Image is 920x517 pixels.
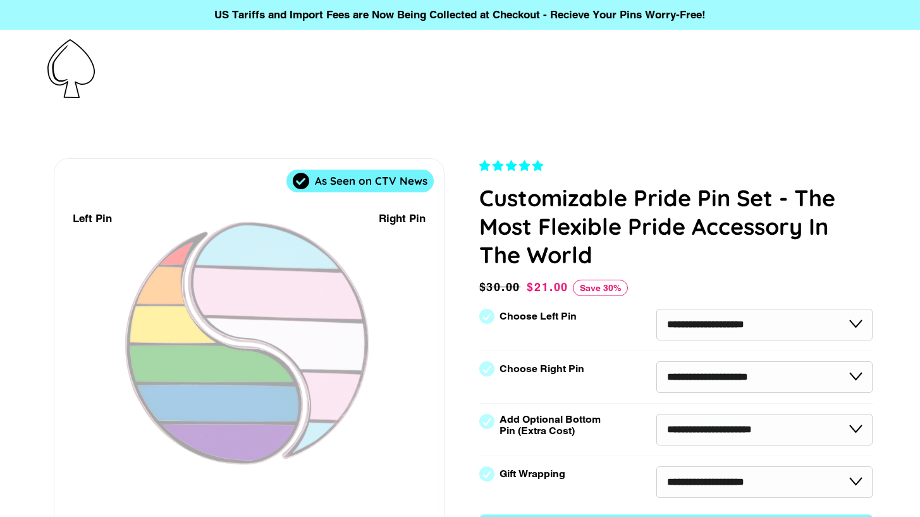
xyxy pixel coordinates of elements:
label: Choose Right Pin [500,363,584,375]
span: $30.00 [479,278,524,296]
h1: Customizable Pride Pin Set - The Most Flexible Pride Accessory In The World [479,184,873,269]
label: Choose Left Pin [500,311,577,322]
span: 4.83 stars [479,159,546,172]
label: Add Optional Bottom Pin (Extra Cost) [500,414,606,437]
span: $21.00 [527,280,568,294]
img: Pin-Ace [47,39,95,98]
span: Save 30% [573,280,628,296]
div: Right Pin [379,210,426,227]
label: Gift Wrapping [500,468,565,480]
